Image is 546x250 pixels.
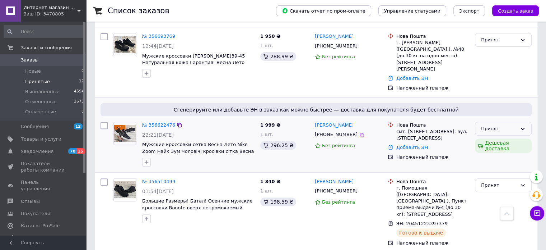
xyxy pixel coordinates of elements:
div: 296.25 ₴ [260,141,296,150]
div: 198.59 ₴ [260,197,296,206]
img: Фото товару [114,36,136,53]
a: Мужские кроссовки сетка Весна Лето Nike Zoom Найк Зум Чоловічі кросівки сітка Весна Літо Nike Zoo... [142,142,254,160]
span: Без рейтинга [322,199,355,205]
span: 22:21[DATE] [142,132,174,138]
div: Принят [481,182,517,189]
button: Создать заказ [492,5,539,16]
a: [PERSON_NAME] [315,178,354,185]
input: Поиск [4,25,85,38]
span: 0 [81,109,84,115]
span: 4594 [74,88,84,95]
img: Фото товару [114,181,136,198]
div: Нова Пошта [396,178,469,185]
div: [PHONE_NUMBER] [313,41,359,51]
span: 12:44[DATE] [142,43,174,49]
div: [PHONE_NUMBER] [313,186,359,196]
span: Без рейтинга [322,54,355,59]
span: 17 [79,78,84,85]
div: Дешевая доставка [475,138,532,153]
span: 1 950 ₴ [260,33,280,39]
a: Фото товару [113,122,136,145]
div: Принят [481,125,517,133]
span: ЭН: 20451223397379 [396,221,448,226]
span: Сообщения [21,123,49,130]
span: Заказы и сообщения [21,45,72,51]
button: Управление статусами [378,5,446,16]
div: Нова Пошта [396,122,469,128]
div: [PHONE_NUMBER] [313,130,359,139]
span: 1 шт. [260,132,273,137]
span: 12 [74,123,83,129]
span: Заказы [21,57,38,63]
span: 2673 [74,99,84,105]
span: Создать заказ [498,8,533,14]
a: № 356622476 [142,122,175,128]
div: Готово к выдаче [396,228,446,237]
span: Уведомления [21,148,53,155]
span: Управление статусами [384,8,440,14]
span: 1 340 ₴ [260,179,280,184]
a: № 356510499 [142,179,175,184]
span: 15 [76,148,85,154]
div: Нова Пошта [396,33,469,40]
span: 1 шт. [260,188,273,194]
span: Отмененные [25,99,56,105]
span: Каталог ProSale [21,223,60,229]
div: Наложенный платеж [396,240,469,246]
a: Мужские кроссовки [PERSON_NAME]39-45 Натуральная кожа Гарантия! Весна Лето Осень 2023 Производств... [142,53,245,79]
a: [PERSON_NAME] [315,122,354,129]
span: Скачать отчет по пром-оплате [282,8,365,14]
span: Покупатели [21,210,50,217]
img: Фото товару [114,125,136,142]
span: Товары и услуги [21,136,61,142]
span: Отзывы [21,198,40,205]
span: Аналитика [21,235,47,241]
span: 1 999 ₴ [260,122,280,128]
a: Добавить ЭН [396,76,428,81]
a: № 356693769 [142,33,175,39]
div: смт. [STREET_ADDRESS]: вул. [STREET_ADDRESS] [396,128,469,141]
span: Новые [25,68,41,74]
span: 0 [81,68,84,74]
span: 78 [68,148,76,154]
button: Экспорт [453,5,485,16]
a: Создать заказ [485,8,539,13]
div: Наложенный платеж [396,85,469,91]
span: Без рейтинга [322,143,355,148]
button: Скачать отчет по пром-оплате [276,5,371,16]
div: г. [PERSON_NAME] ([GEOGRAPHIC_DATA].), №40 (до 30 кг на одно место): [STREET_ADDRESS][PERSON_NAME] [396,40,469,72]
h1: Список заказов [108,6,169,15]
a: Добавить ЭН [396,145,428,150]
span: Оплаченные [25,109,56,115]
a: Большие Размеры! Батал! Осенние мужские кроссовки Bonote вверх непромокаемый материал. Черные 48 [142,198,252,217]
div: Ваш ID: 3470805 [23,11,86,17]
a: [PERSON_NAME] [315,33,354,40]
button: Чат с покупателем [530,206,544,221]
span: Принятые [25,78,50,85]
span: Интернет магазин обуви "Скороходик" [23,4,77,11]
div: Принят [481,36,517,44]
a: Фото товару [113,178,136,201]
a: Фото товару [113,33,136,56]
div: Наложенный платеж [396,154,469,160]
div: 288.99 ₴ [260,52,296,61]
span: Панель управления [21,179,66,192]
span: Выполненные [25,88,60,95]
span: 01:54[DATE] [142,188,174,194]
div: г. Помошная ([GEOGRAPHIC_DATA], [GEOGRAPHIC_DATA].), Пункт приема-выдачи №4 (до 30 кг): [STREET_A... [396,185,469,218]
span: 1 шт. [260,43,273,48]
span: Показатели работы компании [21,160,66,173]
span: Сгенерируйте или добавьте ЭН в заказ как можно быстрее — доставка для покупателя будет бесплатной [103,106,529,113]
span: Экспорт [459,8,479,14]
